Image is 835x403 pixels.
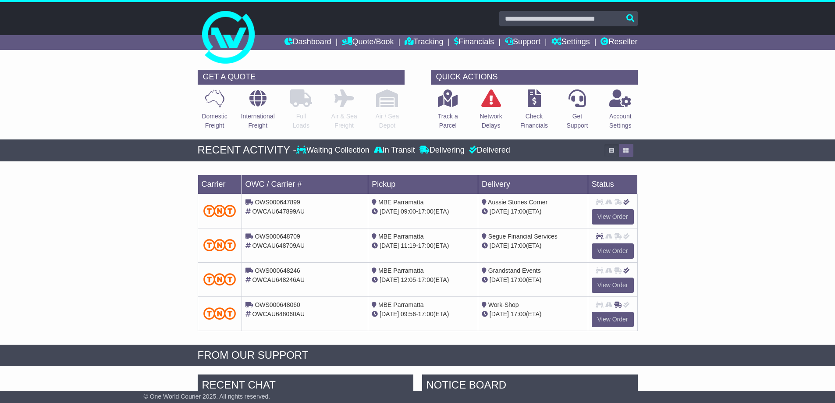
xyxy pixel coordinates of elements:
span: © One World Courier 2025. All rights reserved. [144,393,270,400]
td: Pickup [368,175,478,194]
span: [DATE] [490,276,509,283]
p: Account Settings [609,112,632,130]
div: (ETA) [482,207,584,216]
img: TNT_Domestic.png [203,273,236,285]
a: Financials [454,35,494,50]
div: FROM OUR SUPPORT [198,349,638,362]
span: OWS000648060 [255,301,300,308]
div: GET A QUOTE [198,70,405,85]
div: RECENT CHAT [198,374,413,398]
span: OWCAU648709AU [252,242,305,249]
a: Dashboard [284,35,331,50]
span: OWCAU647899AU [252,208,305,215]
span: [DATE] [380,276,399,283]
p: Track a Parcel [438,112,458,130]
div: (ETA) [482,241,584,250]
span: OWCAU648246AU [252,276,305,283]
a: Tracking [405,35,443,50]
div: Delivered [467,146,510,155]
div: Delivering [417,146,467,155]
div: (ETA) [482,310,584,319]
p: Air / Sea Depot [376,112,399,130]
a: Support [505,35,540,50]
span: OWS000648246 [255,267,300,274]
span: MBE Parramatta [378,267,423,274]
a: View Order [592,278,634,293]
span: 17:00 [418,242,433,249]
span: 12:05 [401,276,416,283]
p: Full Loads [290,112,312,130]
span: [DATE] [380,242,399,249]
div: Waiting Collection [296,146,371,155]
span: Segue Financial Services [488,233,558,240]
span: Grandstand Events [488,267,541,274]
td: Delivery [478,175,588,194]
span: 17:00 [418,208,433,215]
img: TNT_Domestic.png [203,239,236,251]
td: Status [588,175,637,194]
span: 17:00 [511,310,526,317]
div: - (ETA) [372,207,474,216]
a: GetSupport [566,89,588,135]
div: - (ETA) [372,310,474,319]
span: OWS000647899 [255,199,300,206]
a: CheckFinancials [520,89,548,135]
div: (ETA) [482,275,584,285]
a: DomesticFreight [201,89,227,135]
a: View Order [592,243,634,259]
span: [DATE] [380,310,399,317]
span: 17:00 [511,242,526,249]
p: Get Support [566,112,588,130]
div: RECENT ACTIVITY - [198,144,297,157]
a: AccountSettings [609,89,632,135]
span: 17:00 [511,276,526,283]
a: Settings [551,35,590,50]
p: International Freight [241,112,275,130]
a: View Order [592,209,634,225]
div: NOTICE BOARD [422,374,638,398]
span: [DATE] [490,242,509,249]
span: Work-Shop [488,301,519,308]
a: View Order [592,312,634,327]
span: MBE Parramatta [378,233,423,240]
td: Carrier [198,175,242,194]
span: 11:19 [401,242,416,249]
span: 17:00 [511,208,526,215]
span: [DATE] [490,310,509,317]
span: 09:56 [401,310,416,317]
a: NetworkDelays [479,89,502,135]
span: MBE Parramatta [378,199,423,206]
div: QUICK ACTIONS [431,70,638,85]
span: OWS000648709 [255,233,300,240]
a: Reseller [600,35,637,50]
p: Domestic Freight [202,112,227,130]
span: 17:00 [418,310,433,317]
a: Track aParcel [437,89,458,135]
td: OWC / Carrier # [242,175,368,194]
span: MBE Parramatta [378,301,423,308]
a: Quote/Book [342,35,394,50]
img: TNT_Domestic.png [203,307,236,319]
p: Network Delays [480,112,502,130]
div: - (ETA) [372,241,474,250]
span: [DATE] [490,208,509,215]
span: 17:00 [418,276,433,283]
div: In Transit [372,146,417,155]
p: Air & Sea Freight [331,112,357,130]
p: Check Financials [520,112,548,130]
span: OWCAU648060AU [252,310,305,317]
a: InternationalFreight [241,89,275,135]
span: Aussie Stones Corner [488,199,547,206]
div: - (ETA) [372,275,474,285]
span: 09:00 [401,208,416,215]
span: [DATE] [380,208,399,215]
img: TNT_Domestic.png [203,205,236,217]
